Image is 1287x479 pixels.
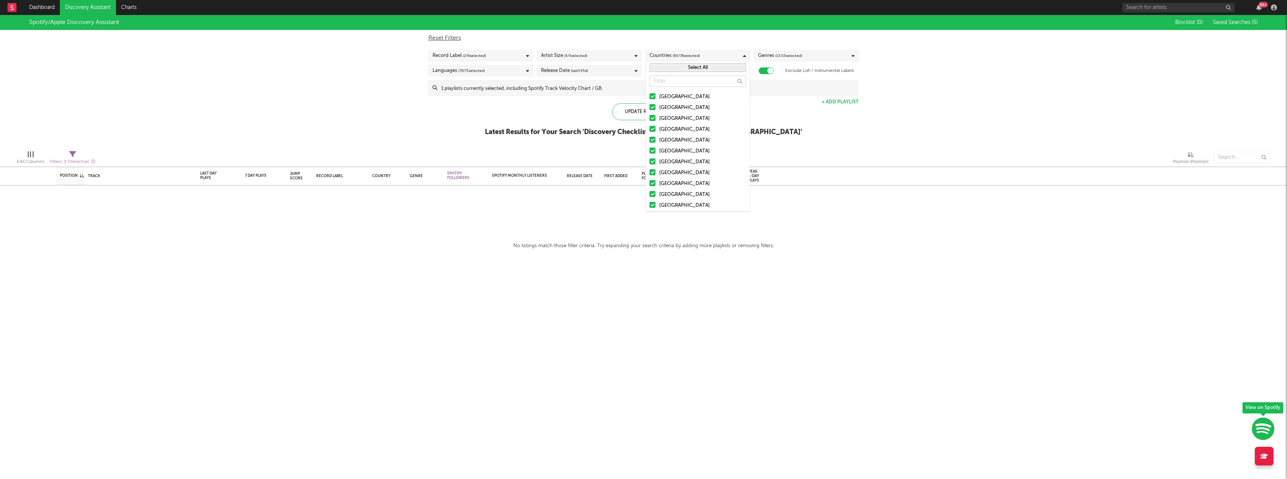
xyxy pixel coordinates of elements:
[447,171,473,180] div: Spotify Followers
[1252,20,1258,25] span: ( 5 )
[659,147,746,156] div: [GEOGRAPHIC_DATA]
[541,66,588,75] div: Release Date
[822,100,859,104] button: + Add Playlist
[17,148,44,170] div: Edit Columns
[659,125,746,134] div: [GEOGRAPHIC_DATA]
[659,136,746,145] div: [GEOGRAPHIC_DATA]
[1175,20,1203,25] span: Blocklist
[485,128,802,137] div: Latest Results for Your Search ' Discovery Checklist: Spotify Velocity Chart / [GEOGRAPHIC_DATA] '
[659,190,746,199] div: [GEOGRAPHIC_DATA]
[541,51,587,60] div: Artist Size
[659,201,746,210] div: [GEOGRAPHIC_DATA]
[432,66,485,75] div: Languages
[437,81,858,96] input: 1 playlists currently selected, including Spotify Track Velocity Chart / GB.
[50,157,95,167] div: Filters
[649,51,700,60] div: Countries
[17,157,44,166] div: Edit Columns
[1213,20,1258,25] span: Saved Searches
[29,18,119,27] div: Spotify/Apple Discovery Assistant
[775,51,802,60] span: ( 13 / 15 selected)
[649,63,746,72] button: Select All
[659,179,746,188] div: [GEOGRAPHIC_DATA]
[1211,19,1258,25] button: Saved Searches (5)
[567,174,593,178] div: Release Date
[290,172,303,181] div: Jump Score
[50,148,95,170] div: Filters(1 filter active)
[372,174,398,178] div: Country
[432,51,486,60] div: Record Label
[1173,157,1208,166] div: Position (Position)
[659,103,746,112] div: [GEOGRAPHIC_DATA]
[316,174,361,178] div: Record Label
[1122,3,1235,12] input: Search for artists
[463,51,486,60] span: ( 2 / 6 selected)
[60,173,84,178] div: Position
[200,171,226,180] div: Last Day Plays
[604,174,630,178] div: First Added
[64,160,89,164] span: ( 1 filter active)
[428,34,859,43] div: Reset Filters
[410,174,436,178] div: Genre
[659,93,746,101] div: [GEOGRAPHIC_DATA]
[673,51,700,60] span: ( 65 / 78 selected)
[748,169,759,183] div: Peak 1-Day Plays
[659,169,746,178] div: [GEOGRAPHIC_DATA]
[659,158,746,167] div: [GEOGRAPHIC_DATA]
[245,173,271,178] div: 7 Day Plays
[458,66,485,75] span: ( 70 / 71 selected)
[492,173,548,178] div: Spotify Monthly Listeners
[513,242,774,251] div: No listings match those filter criteria. Try expanding your search criteria by adding more playli...
[612,103,675,120] div: Update Results
[1242,402,1283,413] div: View on Spotify
[571,66,588,75] span: (last 535 d)
[1173,148,1208,170] div: Position (Position)
[758,51,802,60] div: Genres
[649,76,746,87] input: Filter...
[1259,2,1268,7] div: 99 +
[659,114,746,123] div: [GEOGRAPHIC_DATA]
[1214,152,1270,163] input: Search...
[785,66,854,75] label: Exclude Lofi / Instrumental Labels
[1196,20,1203,25] span: ( 0 )
[1256,4,1262,10] button: 99+
[642,172,664,181] div: Playlist Followers
[564,51,587,60] span: ( 5 / 5 selected)
[88,174,189,178] div: Track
